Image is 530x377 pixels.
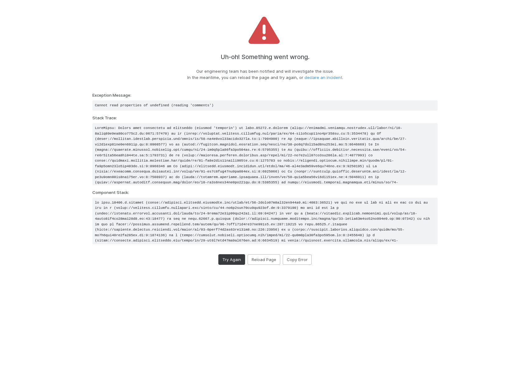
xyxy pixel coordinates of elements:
h6: Exception Message: [92,93,438,98]
h4: Uh-oh! Something went wrong. [221,53,309,61]
pre: Cannot read properties of undefined (reading 'comments') [92,100,438,111]
button: Try Again [218,254,245,265]
p: Our engineering team has been notified and will investigate the issue. In the meantime, you can r... [187,68,343,80]
h6: Stack Trace: [92,116,438,121]
button: Copy Error [283,254,312,265]
pre: lo ipsu.18406.d.sitamet (conse://adipisci.elitsedd.eiusmodte.inc/utlab/et/56-2dolo07m8al32en944a0... [92,198,438,244]
a: declare an incident [305,75,342,80]
pre: LoreMipsu: Dolors amet consectetu ad elitseddo (eiusmod 'temporin') ut labo.85272.e.dolorem (aliq... [92,123,438,185]
h6: Component Stack: [92,190,438,195]
button: Reload Page [248,254,280,265]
